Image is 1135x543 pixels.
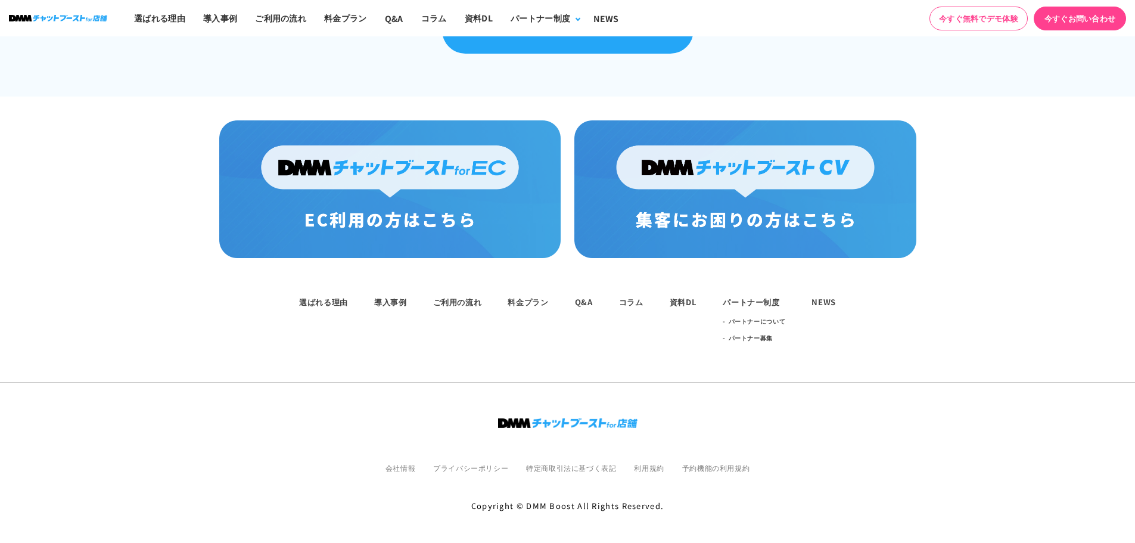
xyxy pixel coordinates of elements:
[811,296,836,308] a: NEWS
[526,463,616,473] a: 特定商取引法に基づく表記
[1034,7,1126,30] a: 今すぐお問い合わせ
[433,463,508,473] a: プライバシーポリシー
[498,418,638,428] img: ロゴ
[508,296,548,308] a: 料金プラン
[723,296,785,308] div: パートナー制度
[9,15,107,21] img: ロゴ
[575,296,593,308] a: Q&A
[929,7,1028,30] a: 今すぐ無料でデモ体験
[374,296,407,308] a: 導入事例
[511,12,570,24] div: パートナー制度
[433,296,482,308] a: ご利用の流れ
[682,463,750,473] a: 予約機能の利用規約
[729,313,786,330] a: パートナーについて
[670,296,697,308] a: 資料DL
[385,463,415,473] a: 会社情報
[634,463,664,473] a: 利用規約
[299,296,348,308] a: 選ばれる理由
[619,296,643,308] a: コラム
[729,330,773,346] a: パートナー募集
